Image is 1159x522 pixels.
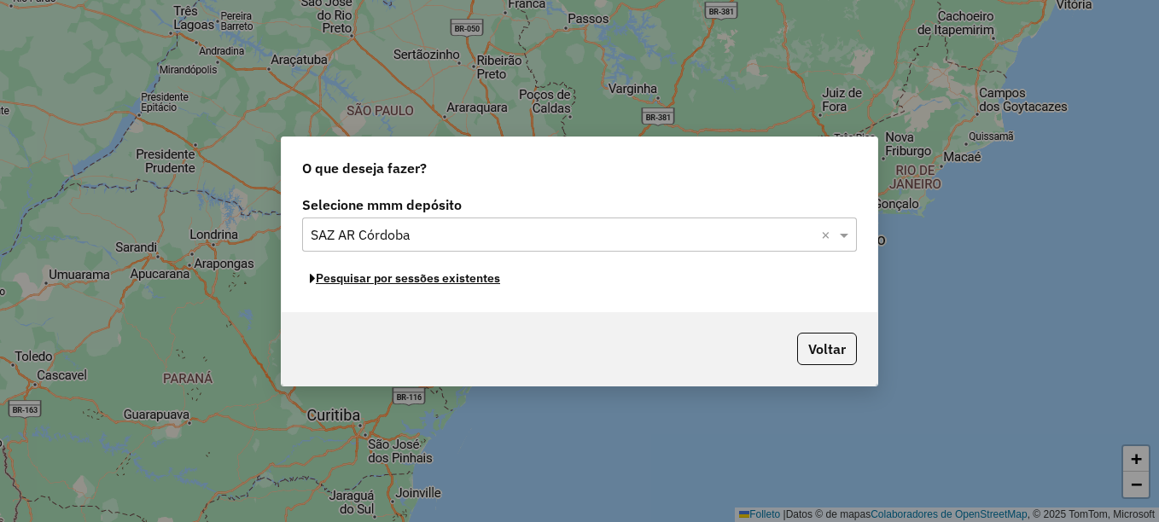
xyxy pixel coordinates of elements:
span: Clear all [821,224,836,245]
label: Selecione mmm depósito [302,194,857,215]
button: Voltar [797,333,857,365]
span: O que deseja fazer? [302,158,427,178]
button: Pesquisar por sessões existentes [302,265,508,292]
font: Pesquisar por sessões existentes [316,270,500,286]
